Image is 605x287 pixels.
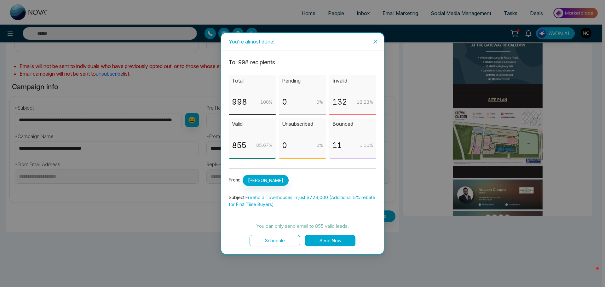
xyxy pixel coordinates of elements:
[373,39,378,44] span: close
[243,175,289,186] span: [PERSON_NAME]
[229,175,376,186] p: From:
[332,140,342,152] p: 11
[316,142,323,149] p: 0 %
[282,140,287,152] p: 0
[229,58,376,67] p: To: 998 recipient s
[332,77,373,85] p: Invalid
[305,235,355,246] button: Send Now
[357,99,373,106] p: 13.23 %
[316,99,323,106] p: 0 %
[229,222,376,230] p: You can only send email to 855 valid leads.
[232,96,247,108] p: 998
[256,142,273,149] p: 85.67 %
[232,140,246,152] p: 855
[360,142,373,149] p: 1.10 %
[250,235,300,246] button: Schedule
[229,38,376,45] div: You're almost done!
[332,96,347,108] p: 132
[232,77,273,85] p: Total
[332,120,373,128] p: Bounced
[229,194,376,208] p: Subject:
[584,266,599,281] iframe: Intercom live chat
[232,120,273,128] p: Valid
[367,33,384,50] button: Close
[282,120,323,128] p: Unsubscribed
[282,96,287,108] p: 0
[229,195,375,207] span: Freehold Townhouses in just $729,000 (Additional 5% rebate for First Time Buyers)
[282,77,323,85] p: Pending
[260,99,273,106] p: 100 %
